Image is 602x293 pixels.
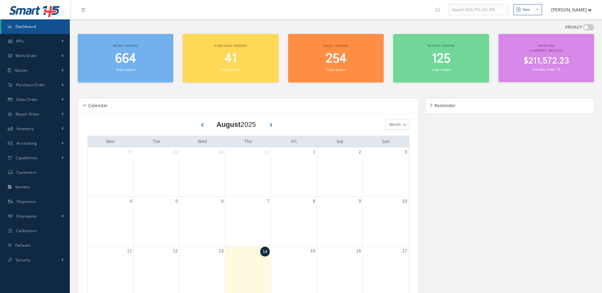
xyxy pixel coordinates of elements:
[215,43,247,48] span: Purchase orders
[16,82,45,88] span: Purchase Order
[260,247,270,257] a: August 14, 2025
[533,67,560,72] small: Invoices Total: 79
[403,147,408,157] a: August 3, 2025
[17,199,36,204] span: Shipments
[523,7,530,12] div: New
[524,55,569,67] span: $211,572.23
[86,101,108,108] h5: Calendar
[16,53,37,58] span: Work Order
[401,246,408,256] a: August 17, 2025
[16,24,36,29] span: Dashboard
[243,138,253,146] a: Thursday
[217,147,225,157] a: July 30, 2025
[271,196,317,246] td: August 8, 2025
[317,147,362,197] td: August 2, 2025
[216,119,256,130] div: 2025
[326,50,347,68] span: 254
[128,197,133,206] a: August 4, 2025
[126,246,133,256] a: August 11, 2025
[15,184,30,190] span: Vendors
[88,147,133,197] td: July 28, 2025
[17,170,37,175] span: Customers
[179,147,225,197] td: July 30, 2025
[363,147,408,197] td: August 3, 2025
[217,246,225,256] a: August 13, 2025
[15,68,28,73] span: Quotes
[225,147,271,197] td: July 31, 2025
[326,67,346,72] small: Total orders
[115,50,136,68] span: 664
[220,197,225,206] a: August 6, 2025
[221,67,241,72] small: Total orders
[174,197,179,206] a: August 5, 2025
[183,34,278,82] a: Purchase orders 41 Total orders
[126,147,133,157] a: July 28, 2025
[16,155,37,160] span: Capabilities
[133,147,179,197] td: July 29, 2025
[538,43,555,48] span: Invoiced
[355,246,362,256] a: August 16, 2025
[15,243,31,248] span: Defaults
[290,138,298,146] a: Friday
[312,147,317,157] a: August 1, 2025
[288,34,384,82] a: Sales orders 254 Total orders
[172,147,179,157] a: July 29, 2025
[16,257,30,263] span: Security
[530,48,563,53] span: (Current Month)
[116,67,136,72] small: Total orders
[105,138,116,146] a: Monday
[380,138,391,146] a: Sunday
[335,138,344,146] a: Saturday
[16,111,40,117] span: Repair Order
[309,246,317,256] a: August 15, 2025
[565,24,582,30] label: PRIVACY
[317,196,362,246] td: August 9, 2025
[1,19,70,34] a: Dashboard
[88,196,133,246] td: August 4, 2025
[78,34,173,82] a: Work orders 664 Total orders
[388,121,401,128] span: Month
[17,140,37,146] span: Accounting
[225,196,271,246] td: August 7, 2025
[196,138,208,146] a: Wednesday
[16,38,24,44] span: KPIs
[151,138,162,146] a: Tuesday
[16,228,36,233] span: Calibration
[271,147,317,197] td: August 1, 2025
[357,147,362,157] a: August 2, 2025
[513,4,542,15] button: New
[266,197,271,206] a: August 7, 2025
[16,97,38,102] span: Sales Order
[17,126,34,131] span: Inventory
[448,4,508,16] input: Search WO, PO, SO, RO
[433,101,455,108] h5: Reminder
[357,197,362,206] a: August 9, 2025
[312,197,317,206] a: August 8, 2025
[17,213,37,219] span: Employees
[499,34,594,82] a: Invoiced (Current Month) $211,572.23 Invoices Total: 79
[179,196,225,246] td: August 6, 2025
[216,120,241,128] b: August
[263,147,271,157] a: July 31, 2025
[113,43,138,48] span: Work orders
[225,50,237,68] span: 41
[133,196,179,246] td: August 5, 2025
[545,3,592,16] button: [PERSON_NAME]
[393,34,489,82] a: Repair orders 125 Total orders
[401,197,408,206] a: August 10, 2025
[363,196,408,246] td: August 10, 2025
[323,43,348,48] span: Sales orders
[172,246,179,256] a: August 12, 2025
[427,43,454,48] span: Repair orders
[432,50,451,68] span: 125
[431,67,451,72] small: Total orders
